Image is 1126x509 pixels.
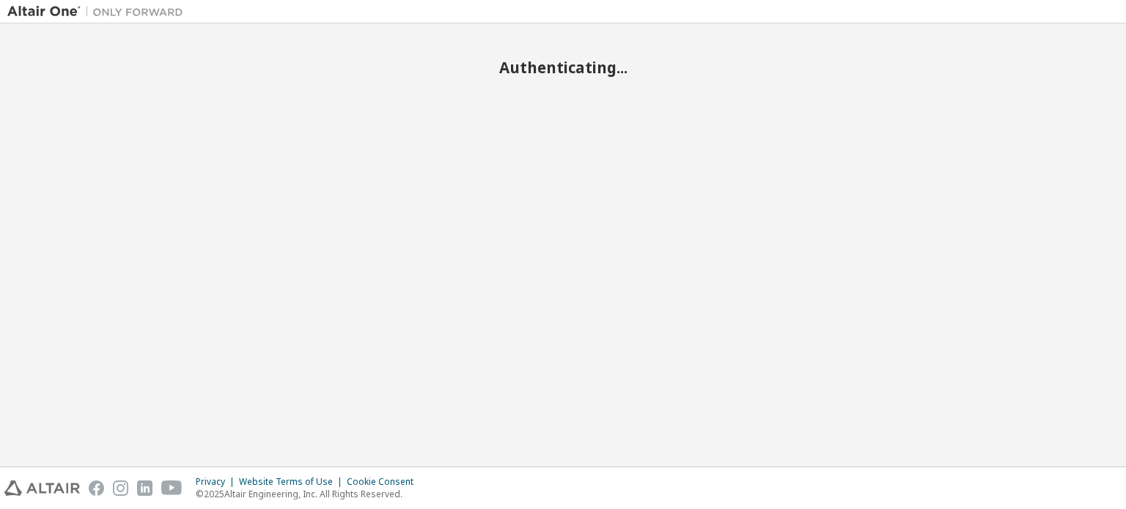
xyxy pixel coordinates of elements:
[137,480,152,496] img: linkedin.svg
[89,480,104,496] img: facebook.svg
[196,476,239,488] div: Privacy
[196,488,422,500] p: © 2025 Altair Engineering, Inc. All Rights Reserved.
[113,480,128,496] img: instagram.svg
[347,476,422,488] div: Cookie Consent
[239,476,347,488] div: Website Terms of Use
[7,58,1119,77] h2: Authenticating...
[4,480,80,496] img: altair_logo.svg
[7,4,191,19] img: Altair One
[161,480,183,496] img: youtube.svg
